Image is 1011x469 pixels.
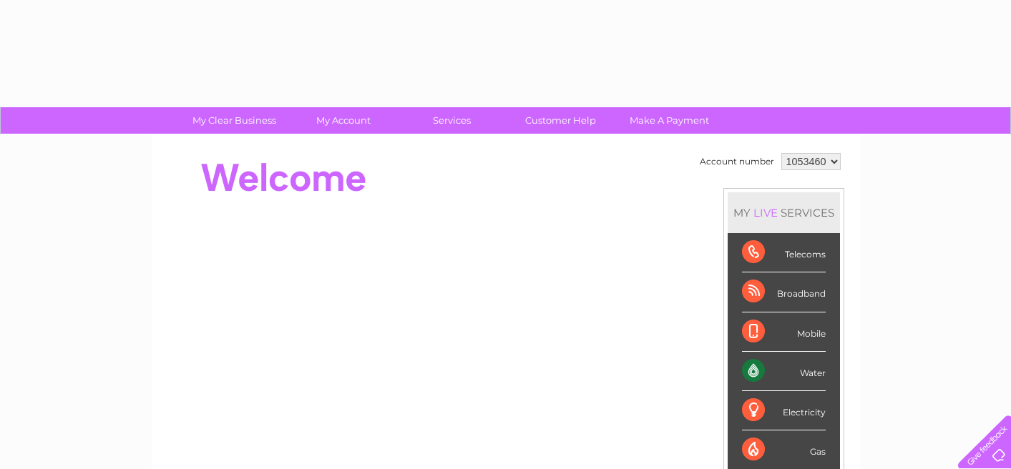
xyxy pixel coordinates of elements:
div: LIVE [751,206,781,219]
a: Customer Help [502,107,620,134]
a: Make A Payment [610,107,728,134]
a: My Clear Business [175,107,293,134]
div: Telecoms [742,233,826,272]
td: Account number [696,149,778,174]
div: MY SERVICES [728,192,840,233]
div: Water [742,352,826,391]
div: Mobile [742,312,826,352]
div: Electricity [742,391,826,430]
a: Services [393,107,511,134]
a: My Account [284,107,402,134]
div: Broadband [742,272,826,312]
